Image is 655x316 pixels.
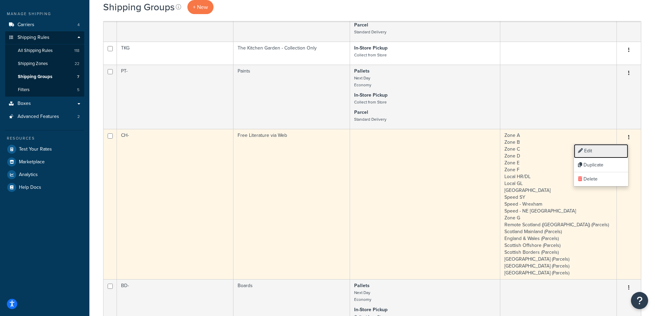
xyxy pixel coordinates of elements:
span: Marketplace [19,159,45,165]
a: Analytics [5,168,84,181]
a: Carriers 4 [5,19,84,31]
span: Filters [18,87,30,93]
strong: In-Store Pickup [354,91,387,99]
span: All Shipping Rules [18,48,53,54]
li: Shipping Zones [5,57,84,70]
td: Paints [233,65,350,129]
a: Test Your Rates [5,143,84,155]
div: Manage Shipping [5,11,84,17]
span: Analytics [19,172,38,178]
span: 5 [77,87,79,93]
span: Boxes [18,101,31,107]
td: The Kitchen Garden - Collection Only [233,42,350,65]
li: All Shipping Rules [5,44,84,57]
small: Standard Delivery [354,29,386,35]
strong: In-Store Pickup [354,306,387,313]
a: Duplicate [574,158,628,172]
strong: Parcel [354,21,368,29]
span: 118 [74,48,79,54]
span: Shipping Rules [18,35,50,41]
button: Open Resource Center [631,292,648,309]
td: Free Literature via Web [233,129,350,279]
a: Edit [574,144,628,158]
span: + New [193,3,208,11]
small: Collect from Store [354,52,387,58]
li: Shipping Groups [5,70,84,83]
span: Shipping Zones [18,61,48,67]
div: Resources [5,135,84,141]
span: 7 [77,74,79,80]
td: TKG [117,42,233,65]
span: 22 [75,61,79,67]
td: Zone A Zone B Zone C Zone D Zone E Zone F Local HR/DL Local GL [GEOGRAPHIC_DATA] Speed SY Speed -... [500,129,617,279]
strong: Pallets [354,67,370,75]
a: All Shipping Rules 118 [5,44,84,57]
a: Filters 5 [5,84,84,96]
strong: Parcel [354,109,368,116]
a: Marketplace [5,156,84,168]
a: Boxes [5,97,84,110]
strong: In-Store Pickup [354,44,387,52]
small: Next Day Economy [354,75,371,88]
span: Test Your Rates [19,146,52,152]
a: Shipping Zones 22 [5,57,84,70]
small: Standard Delivery [354,116,386,122]
h1: Shipping Groups [103,0,175,14]
li: Carriers [5,19,84,31]
a: Delete [574,172,628,186]
a: Shipping Groups 7 [5,70,84,83]
span: 4 [77,22,80,28]
li: Shipping Rules [5,31,84,97]
a: Advanced Features 2 [5,110,84,123]
span: Carriers [18,22,34,28]
li: Advanced Features [5,110,84,123]
span: Help Docs [19,185,41,190]
a: Help Docs [5,181,84,194]
small: Next Day Economy [354,290,371,303]
small: Collect from Store [354,99,387,105]
span: Advanced Features [18,114,59,120]
span: 2 [77,114,80,120]
strong: Pallets [354,282,370,289]
td: PT- [117,65,233,129]
span: Shipping Groups [18,74,52,80]
li: Filters [5,84,84,96]
td: CH- [117,129,233,279]
a: Shipping Rules [5,31,84,44]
